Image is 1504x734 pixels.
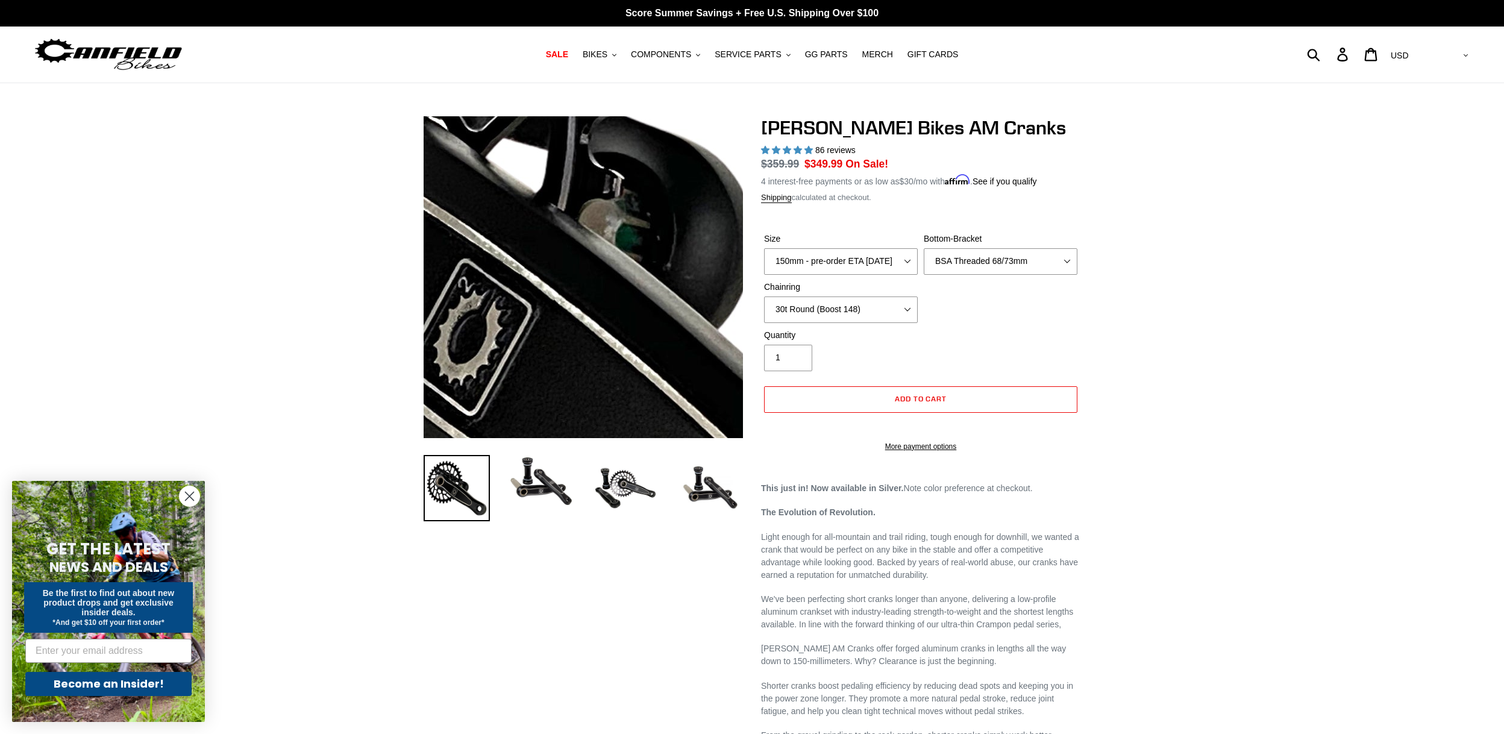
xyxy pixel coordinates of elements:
a: SALE [540,46,574,63]
span: SALE [546,49,568,60]
button: SERVICE PARTS [709,46,796,63]
h1: [PERSON_NAME] Bikes AM Cranks [761,116,1080,139]
span: 86 reviews [815,145,856,155]
a: GIFT CARDS [901,46,965,63]
span: MERCH [862,49,893,60]
button: Add to cart [764,386,1077,413]
p: Shorter cranks boost pedaling efficiency by reducing dead spots and keeping you in the power zone... [761,680,1080,718]
p: Note color preference at checkout. [761,482,1080,495]
button: Become an Insider! [25,672,192,696]
div: calculated at checkout. [761,192,1080,204]
img: Load image into Gallery viewer, CANFIELD-AM_DH-CRANKS [677,455,743,521]
input: Search [1314,41,1344,67]
span: Add to cart [895,394,947,403]
span: NEWS AND DEALS [49,557,168,577]
span: COMPONENTS [631,49,691,60]
a: MERCH [856,46,899,63]
button: BIKES [577,46,622,63]
button: Close dialog [179,486,200,507]
img: Load image into Gallery viewer, Canfield Cranks [508,455,574,508]
a: See if you qualify - Learn more about Affirm Financing (opens in modal) [973,177,1037,186]
strong: The Evolution of Revolution. [761,507,876,517]
span: On Sale! [845,156,888,172]
p: 4 interest-free payments or as low as /mo with . [761,172,1037,188]
input: Enter your email address [25,639,192,663]
label: Quantity [764,329,918,342]
p: [PERSON_NAME] AM Cranks offer forged aluminum cranks in lengths all the way down to 150-millimete... [761,642,1080,668]
s: $359.99 [761,158,799,170]
span: SERVICE PARTS [715,49,781,60]
span: GET THE LATEST [46,538,171,560]
img: Canfield Bikes [33,36,184,74]
span: GG PARTS [805,49,848,60]
img: Load image into Gallery viewer, Canfield Bikes AM Cranks [592,455,659,521]
span: $30 [900,177,913,186]
span: $349.99 [804,158,842,170]
img: Load image into Gallery viewer, Canfield Bikes AM Cranks [424,455,490,521]
p: Light enough for all-mountain and trail riding, tough enough for downhill, we wanted a crank that... [761,531,1080,582]
label: Bottom-Bracket [924,233,1077,245]
label: Size [764,233,918,245]
span: BIKES [583,49,607,60]
span: *And get $10 off your first order* [52,618,164,627]
strong: This just in! Now available in Silver. [761,483,904,493]
span: Affirm [945,175,970,185]
span: 4.97 stars [761,145,815,155]
label: Chainring [764,281,918,293]
p: We've been perfecting short cranks longer than anyone, delivering a low-profile aluminum crankset... [761,593,1080,631]
a: GG PARTS [799,46,854,63]
span: GIFT CARDS [907,49,959,60]
button: COMPONENTS [625,46,706,63]
span: Be the first to find out about new product drops and get exclusive insider deals. [43,588,175,617]
a: Shipping [761,193,792,203]
a: More payment options [764,441,1077,452]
